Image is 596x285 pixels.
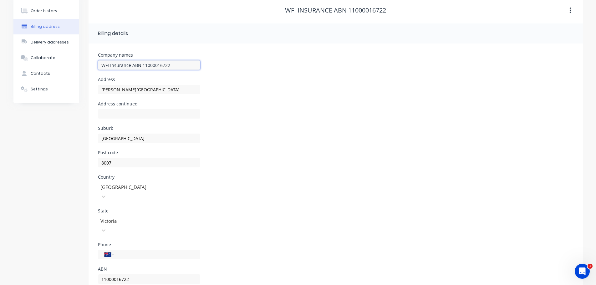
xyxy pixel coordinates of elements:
span: 1 [588,264,593,269]
div: Suburb [98,126,200,130]
iframe: Intercom live chat [575,264,590,279]
div: Billing address [31,24,60,29]
div: Address [98,77,200,82]
div: ABN [98,267,200,271]
div: Country [98,175,200,179]
div: Phone [98,242,200,247]
div: Billing details [98,30,128,37]
div: Collaborate [31,55,55,61]
div: Settings [31,86,48,92]
div: Delivery addresses [31,39,69,45]
button: Contacts [13,66,79,81]
div: Post code [98,150,200,155]
button: Settings [13,81,79,97]
div: State [98,209,200,213]
div: Contacts [31,71,50,76]
button: Billing address [13,19,79,34]
button: Collaborate [13,50,79,66]
button: Order history [13,3,79,19]
div: Address continued [98,102,200,106]
div: WFI Insurance ABN 11000016722 [285,7,386,14]
div: Order history [31,8,57,14]
button: Delivery addresses [13,34,79,50]
div: Company names [98,53,200,57]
